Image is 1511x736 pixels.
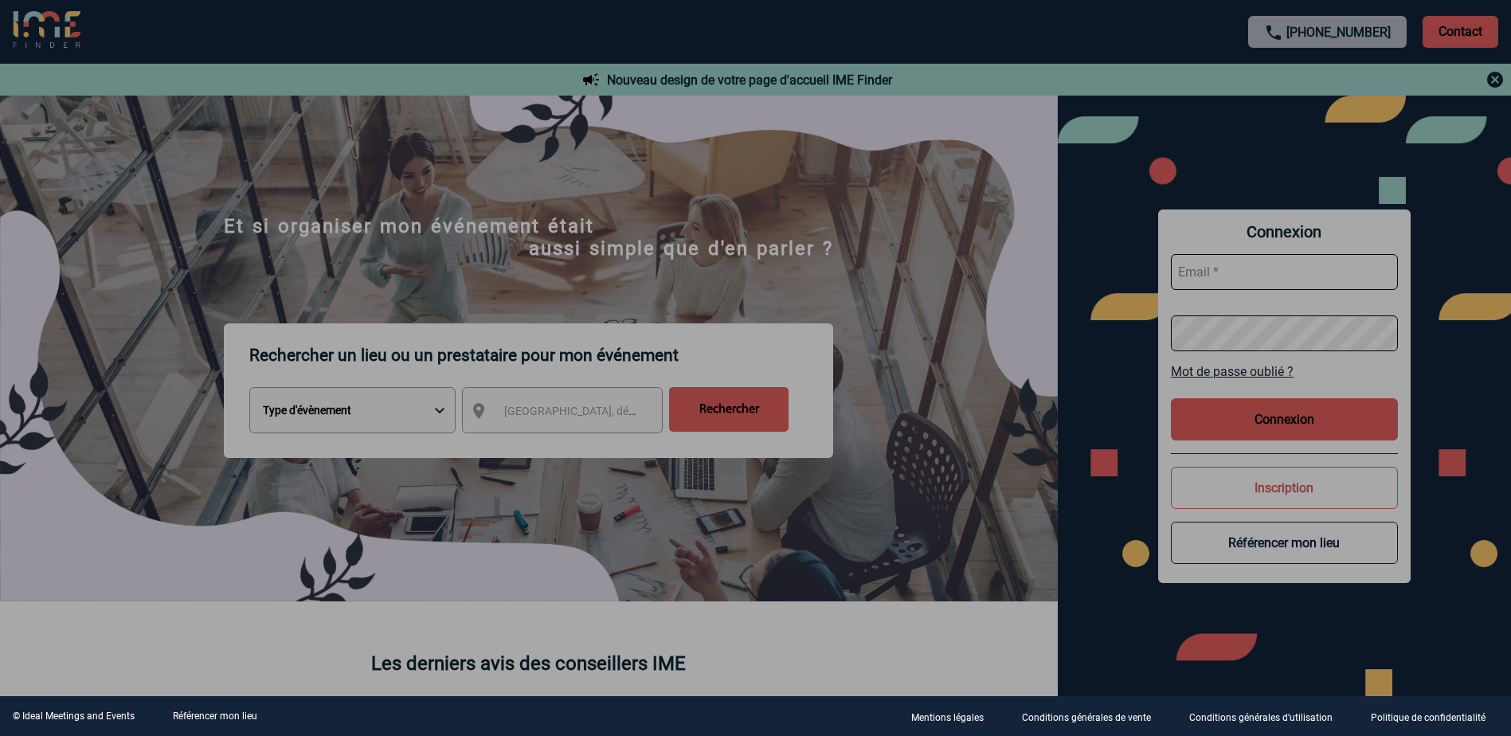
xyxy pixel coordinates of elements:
[13,711,135,722] div: © Ideal Meetings and Events
[1189,712,1333,723] p: Conditions générales d'utilisation
[1009,709,1176,724] a: Conditions générales de vente
[1022,712,1151,723] p: Conditions générales de vente
[173,711,257,722] a: Référencer mon lieu
[1358,709,1511,724] a: Politique de confidentialité
[1371,712,1486,723] p: Politique de confidentialité
[1176,709,1358,724] a: Conditions générales d'utilisation
[898,709,1009,724] a: Mentions légales
[911,712,984,723] p: Mentions légales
